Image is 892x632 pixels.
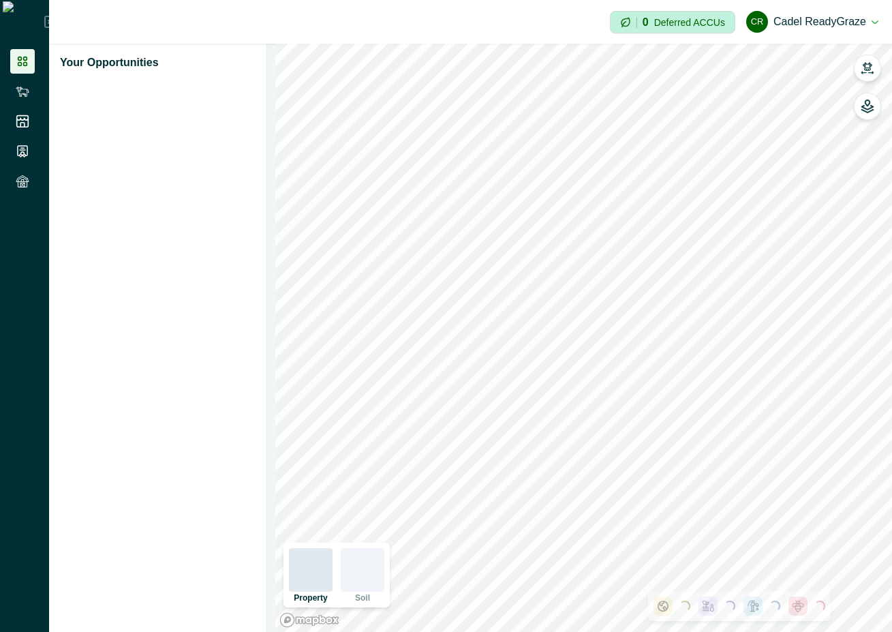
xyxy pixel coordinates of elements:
[654,17,725,27] p: Deferred ACCUs
[746,5,878,38] button: Cadel ReadyGrazeCadel ReadyGraze
[60,55,159,71] p: Your Opportunities
[643,17,649,28] p: 0
[355,594,370,602] p: Soil
[294,594,327,602] p: Property
[279,612,339,628] a: Mapbox logo
[3,1,44,42] img: Logo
